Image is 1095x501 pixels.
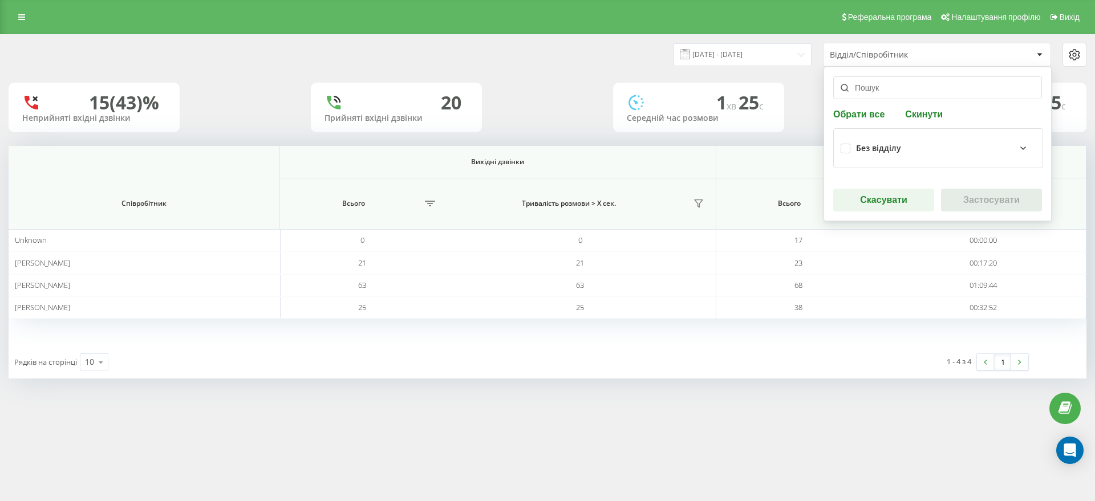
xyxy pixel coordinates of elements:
[15,302,70,312] span: [PERSON_NAME]
[22,113,166,123] div: Неприйняті вхідні дзвінки
[358,280,366,290] span: 63
[286,199,421,208] span: Всього
[833,189,934,211] button: Скасувати
[27,199,261,208] span: Співробітник
[85,356,94,368] div: 10
[740,157,1062,166] span: Всі дзвінки
[881,229,1086,251] td: 00:00:00
[15,280,70,290] span: [PERSON_NAME]
[1056,437,1084,464] div: Open Intercom Messenger
[358,258,366,268] span: 21
[358,302,366,312] span: 25
[856,144,901,153] div: Без відділу
[576,258,584,268] span: 21
[848,13,932,22] span: Реферальна програма
[881,274,1086,296] td: 01:09:44
[578,235,582,245] span: 0
[360,235,364,245] span: 0
[576,280,584,290] span: 63
[833,108,888,119] button: Обрати все
[994,354,1011,370] a: 1
[739,90,764,115] span: 25
[1060,13,1080,22] span: Вихід
[794,280,802,290] span: 68
[307,157,688,166] span: Вихідні дзвінки
[902,108,946,119] button: Скинути
[947,356,971,367] div: 1 - 4 з 4
[881,251,1086,274] td: 00:17:20
[951,13,1040,22] span: Налаштування профілю
[941,189,1042,211] button: Застосувати
[89,92,159,113] div: 15 (43)%
[1041,90,1066,115] span: 15
[833,76,1042,99] input: Пошук
[727,100,739,112] span: хв
[576,302,584,312] span: 25
[794,302,802,312] span: 38
[15,235,47,245] span: Unknown
[452,199,686,208] span: Тривалість розмови > Х сек.
[794,258,802,268] span: 23
[881,296,1086,319] td: 00:32:52
[627,113,770,123] div: Середній час розмови
[794,235,802,245] span: 17
[716,90,739,115] span: 1
[830,50,966,60] div: Відділ/Співробітник
[1061,100,1066,112] span: c
[15,258,70,268] span: [PERSON_NAME]
[441,92,461,113] div: 20
[325,113,468,123] div: Прийняті вхідні дзвінки
[722,199,857,208] span: Всього
[759,100,764,112] span: c
[14,357,77,367] span: Рядків на сторінці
